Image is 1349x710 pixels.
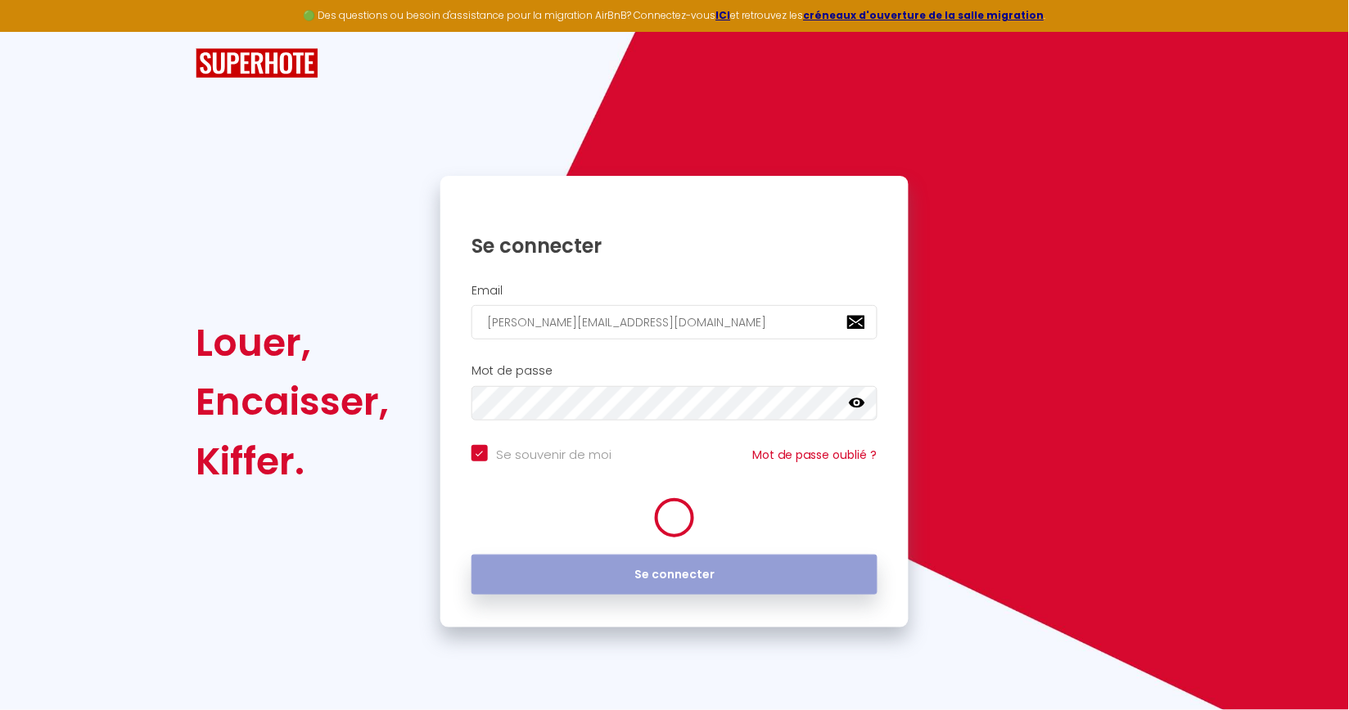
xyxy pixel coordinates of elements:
input: Ton Email [471,305,878,339]
a: Mot de passe oublié ? [753,447,878,463]
a: ICI [716,8,731,22]
div: Encaisser, [196,372,389,431]
div: Kiffer. [196,432,389,491]
img: SuperHote logo [196,48,318,79]
div: Louer, [196,313,389,372]
h2: Email [471,284,878,298]
h2: Mot de passe [471,364,878,378]
button: Se connecter [471,555,878,595]
h1: Se connecter [471,233,878,258]
a: créneaux d'ouverture de la salle migration [804,8,1044,22]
